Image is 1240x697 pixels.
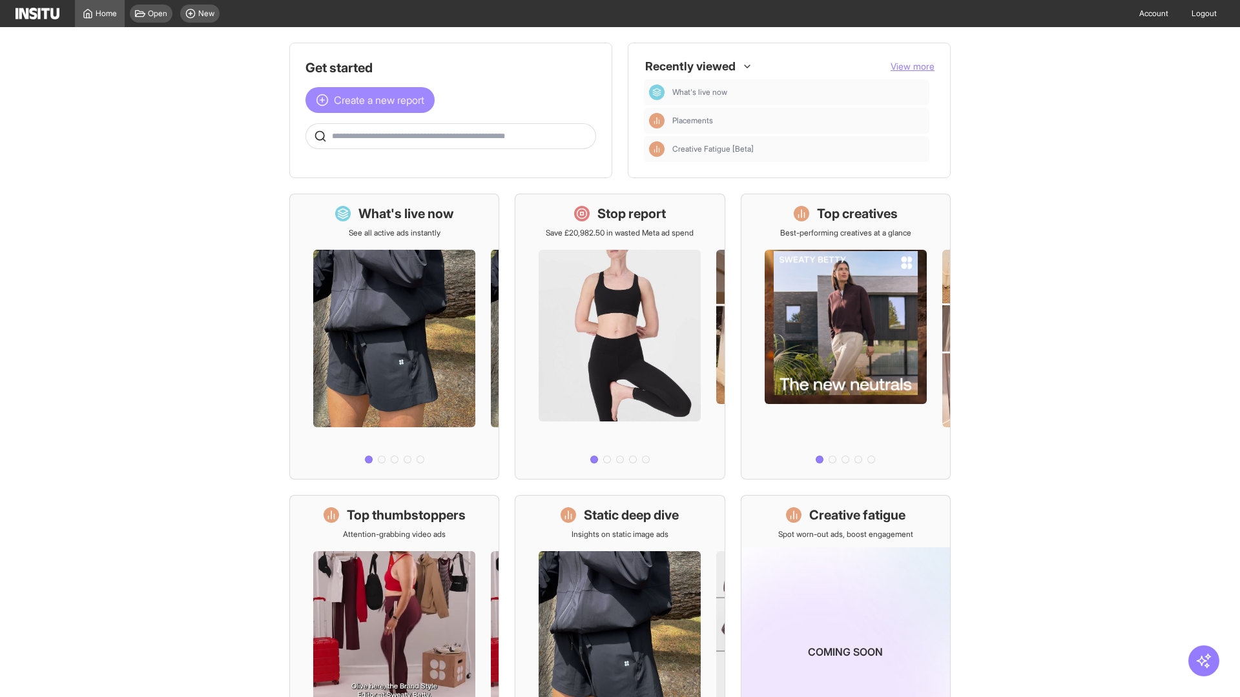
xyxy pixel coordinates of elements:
[15,8,59,19] img: Logo
[649,85,665,100] div: Dashboard
[780,228,911,238] p: Best-performing creatives at a glance
[305,87,435,113] button: Create a new report
[334,92,424,108] span: Create a new report
[515,194,725,480] a: Stop reportSave £20,982.50 in wasted Meta ad spend
[343,529,446,540] p: Attention-grabbing video ads
[741,194,951,480] a: Top creativesBest-performing creatives at a glance
[305,59,596,77] h1: Get started
[289,194,499,480] a: What's live nowSee all active ads instantly
[672,116,924,126] span: Placements
[891,60,935,73] button: View more
[584,506,679,524] h1: Static deep dive
[546,228,694,238] p: Save £20,982.50 in wasted Meta ad spend
[891,61,935,72] span: View more
[148,8,167,19] span: Open
[672,87,924,97] span: What's live now
[349,228,440,238] p: See all active ads instantly
[672,87,727,97] span: What's live now
[198,8,214,19] span: New
[817,205,898,223] h1: Top creatives
[358,205,454,223] h1: What's live now
[347,506,466,524] h1: Top thumbstoppers
[572,529,668,540] p: Insights on static image ads
[649,141,665,157] div: Insights
[672,116,713,126] span: Placements
[96,8,117,19] span: Home
[672,144,754,154] span: Creative Fatigue [Beta]
[649,113,665,128] div: Insights
[597,205,666,223] h1: Stop report
[672,144,924,154] span: Creative Fatigue [Beta]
